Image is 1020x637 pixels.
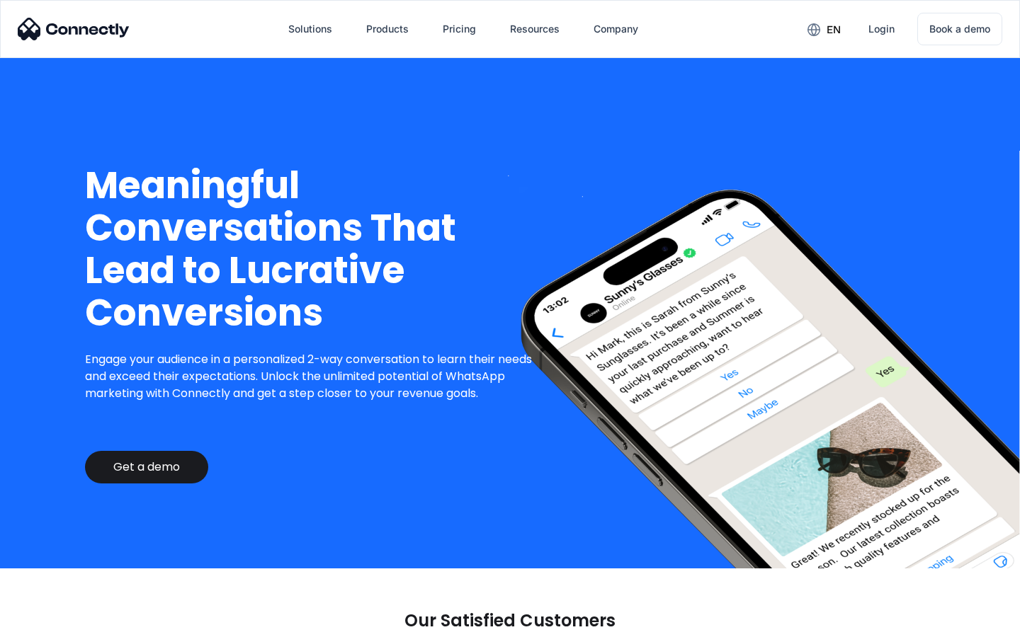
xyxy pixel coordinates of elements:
ul: Language list [28,612,85,632]
a: Book a demo [917,13,1002,45]
div: Resources [499,12,571,46]
div: Solutions [288,19,332,39]
div: Company [594,19,638,39]
p: Our Satisfied Customers [404,611,616,631]
div: Get a demo [113,460,180,474]
div: Resources [510,19,560,39]
a: Pricing [431,12,487,46]
img: Connectly Logo [18,18,130,40]
a: Get a demo [85,451,208,483]
div: Login [868,19,895,39]
p: Engage your audience in a personalized 2-way conversation to learn their needs and exceed their e... [85,351,543,402]
div: Products [355,12,420,46]
div: Pricing [443,19,476,39]
h1: Meaningful Conversations That Lead to Lucrative Conversions [85,164,543,334]
a: Login [857,12,906,46]
div: Products [366,19,409,39]
div: Company [582,12,650,46]
div: en [796,18,851,40]
div: en [827,20,841,40]
aside: Language selected: English [14,612,85,632]
div: Solutions [277,12,344,46]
